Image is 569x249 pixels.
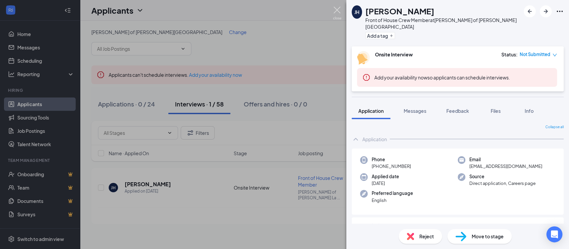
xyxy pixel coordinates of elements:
[526,7,534,15] svg: ArrowLeftNew
[358,108,384,114] span: Application
[419,233,434,240] span: Reject
[469,163,542,170] span: [EMAIL_ADDRESS][DOMAIN_NAME]
[374,74,427,81] button: Add your availability now
[469,173,536,180] span: Source
[362,73,370,81] svg: Error
[389,34,393,38] svg: Plus
[540,5,552,17] button: ArrowRight
[525,108,534,114] span: Info
[520,51,550,58] span: Not Submitted
[372,190,413,197] span: Preferred language
[372,180,399,187] span: [DATE]
[352,135,360,143] svg: ChevronUp
[362,136,387,143] div: Application
[354,9,359,15] div: JH
[524,5,536,17] button: ArrowLeftNew
[446,108,469,114] span: Feedback
[501,51,518,58] div: Status :
[469,156,542,163] span: Email
[374,74,510,80] span: so applicants can schedule interviews.
[491,108,501,114] span: Files
[472,233,504,240] span: Move to stage
[404,108,426,114] span: Messages
[552,53,557,57] span: down
[469,180,536,187] span: Direct application, Careers page
[542,7,550,15] svg: ArrowRight
[556,7,564,15] svg: Ellipses
[372,156,411,163] span: Phone
[375,51,413,57] b: Onsite Interview
[372,173,399,180] span: Applied date
[365,17,520,30] div: Front of House Crew Member at [PERSON_NAME] of [PERSON_NAME][GEOGRAPHIC_DATA]
[365,5,434,17] h1: [PERSON_NAME]
[357,223,397,229] span: Are you looking for a:
[545,124,564,130] span: Collapse all
[365,32,395,39] button: PlusAdd a tag
[372,163,411,170] span: [PHONE_NUMBER]
[372,197,413,204] span: English
[546,226,562,242] div: Open Intercom Messenger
